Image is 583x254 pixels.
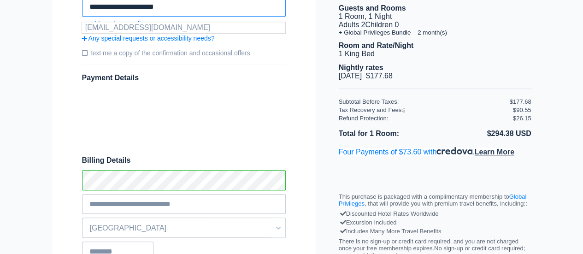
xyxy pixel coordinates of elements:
a: Four Payments of $73.60 with.Learn More [339,148,514,156]
span: Four Payments of $73.60 with . [339,148,514,156]
div: Includes Many More Travel Benefits [341,227,529,236]
div: $177.68 [510,98,531,105]
li: $294.38 USD [435,128,531,140]
div: Excursion Included [341,218,529,227]
label: Text me a copy of the confirmation and occasional offers [82,46,286,60]
a: Add another email [82,20,286,28]
div: Refund Protection: [339,115,513,122]
iframe: PayPal Message 1 [339,165,531,174]
li: 1 King Bed [339,50,531,58]
span: Children 0 [365,21,399,29]
div: Discounted Hotel Rates Worldwide [341,209,529,218]
li: Adults 2 [339,21,531,29]
span: Learn More [475,148,514,156]
span: Billing Details [82,156,286,165]
li: 1 Room, 1 Night [339,12,531,21]
span: [GEOGRAPHIC_DATA] [82,220,285,236]
span: Payment Details [82,74,139,82]
span: [DATE] $177.68 [339,72,393,80]
div: $90.55 [513,106,531,113]
p: This purchase is packaged with a complimentary membership to , that will provide you with premium... [339,193,531,207]
a: Any special requests or accessibility needs? [82,35,286,42]
b: Nightly rates [339,64,383,71]
div: [EMAIL_ADDRESS][DOMAIN_NAME] [82,22,285,33]
a: Global Privileges [339,193,527,207]
b: Room and Rate/Night [339,41,414,49]
li: + Global Privileges Bundle – 2 month(s) [339,29,531,36]
iframe: Secure payment input frame [80,86,288,146]
div: Subtotal Before Taxes: [339,98,510,105]
div: Tax Recovery and Fees: [339,106,510,113]
div: $26.15 [513,115,531,122]
li: Total for 1 Room: [339,128,435,140]
b: Guests and Rooms [339,4,406,12]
